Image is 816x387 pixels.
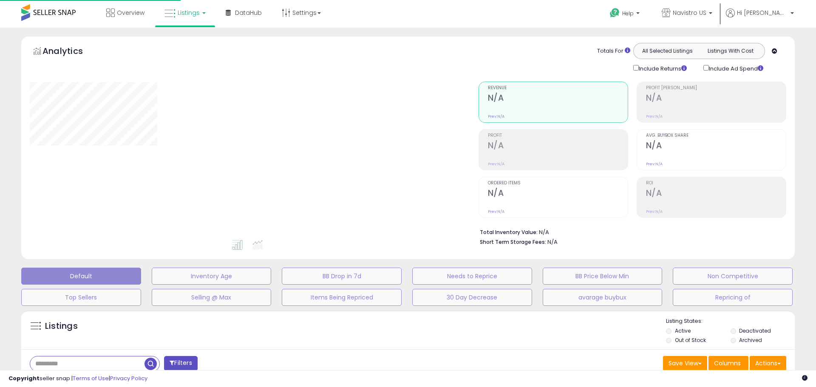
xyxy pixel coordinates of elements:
h2: N/A [646,93,786,105]
div: Totals For [597,47,630,55]
button: Inventory Age [152,268,272,285]
span: ROI [646,181,786,186]
h2: N/A [646,188,786,200]
a: Help [603,1,648,28]
li: N/A [480,226,780,237]
small: Prev: N/A [488,209,504,214]
div: Include Ad Spend [697,63,777,73]
h5: Analytics [42,45,99,59]
button: Non Competitive [673,268,793,285]
h2: N/A [646,141,786,152]
small: Prev: N/A [646,114,663,119]
span: Revenue [488,86,628,90]
button: Needs to Reprice [412,268,532,285]
button: BB Drop in 7d [282,268,402,285]
div: Include Returns [627,63,697,73]
small: Prev: N/A [488,161,504,167]
button: avarage buybux [543,289,663,306]
a: Hi [PERSON_NAME] [726,8,794,28]
small: Prev: N/A [646,161,663,167]
button: Items Being Repriced [282,289,402,306]
button: Repricing of [673,289,793,306]
button: Selling @ Max [152,289,272,306]
button: 30 Day Decrease [412,289,532,306]
span: Ordered Items [488,181,628,186]
b: Total Inventory Value: [480,229,538,236]
span: Listings [178,8,200,17]
span: DataHub [235,8,262,17]
span: Profit [PERSON_NAME] [646,86,786,90]
button: All Selected Listings [636,45,699,56]
span: Hi [PERSON_NAME] [737,8,788,17]
h2: N/A [488,188,628,200]
div: seller snap | | [8,375,147,383]
small: Prev: N/A [488,114,504,119]
span: Avg. Buybox Share [646,133,786,138]
button: Listings With Cost [699,45,762,56]
h2: N/A [488,141,628,152]
span: Profit [488,133,628,138]
button: Default [21,268,141,285]
h2: N/A [488,93,628,105]
span: Navistro US [673,8,706,17]
i: Get Help [609,8,620,18]
button: Top Sellers [21,289,141,306]
strong: Copyright [8,374,40,382]
span: Overview [117,8,144,17]
small: Prev: N/A [646,209,663,214]
button: BB Price Below Min [543,268,663,285]
span: N/A [547,238,558,246]
span: Help [622,10,634,17]
b: Short Term Storage Fees: [480,238,546,246]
